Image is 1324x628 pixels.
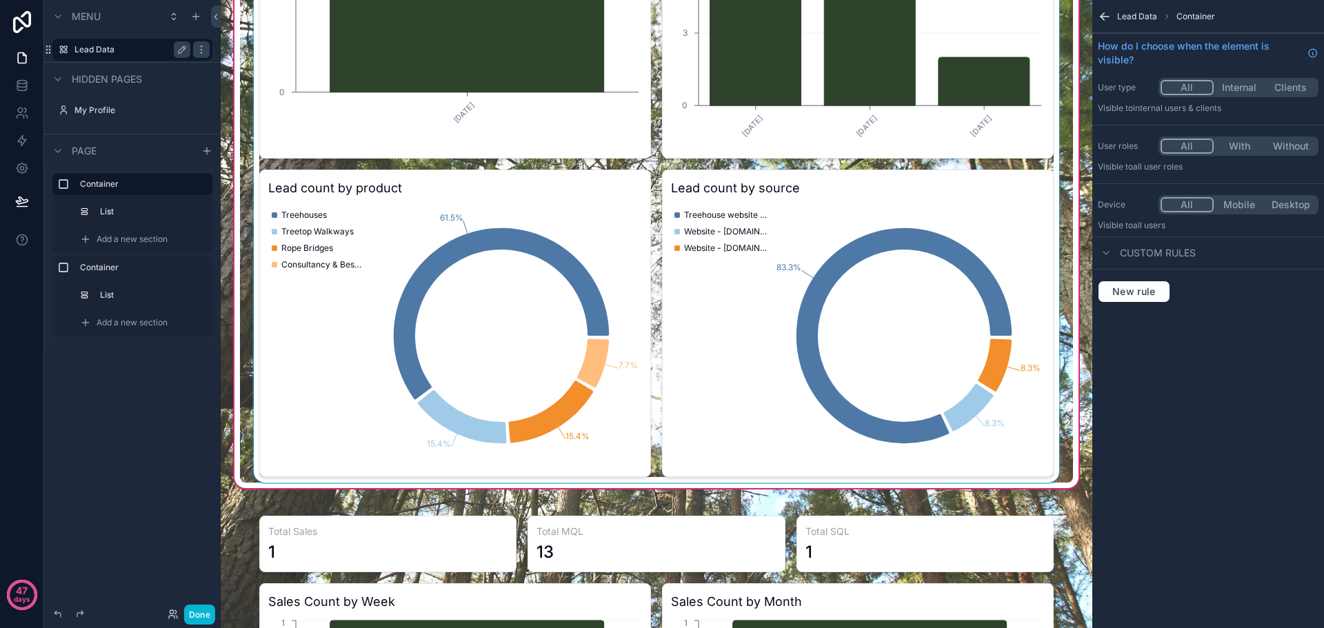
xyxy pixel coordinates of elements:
p: Visible to [1098,103,1318,114]
button: All [1161,80,1214,95]
button: New rule [1098,281,1170,303]
label: User type [1098,82,1153,93]
span: All user roles [1133,161,1183,172]
button: Desktop [1265,197,1316,212]
label: List [100,290,204,301]
label: Container [80,179,201,190]
p: Visible to [1098,161,1318,172]
p: days [14,589,30,609]
label: Lead Data [74,44,185,55]
label: My Profile [74,105,210,116]
span: Custom rules [1120,246,1196,260]
button: Done [184,605,215,625]
button: Clients [1265,80,1316,95]
p: Visible to [1098,220,1318,231]
button: With [1214,139,1265,154]
span: Add a new section [97,234,168,245]
button: All [1161,197,1214,212]
span: New rule [1107,285,1161,298]
button: Mobile [1214,197,1265,212]
a: How do I choose when the element is visible? [1098,39,1318,67]
div: scrollable content [44,167,221,350]
span: all users [1133,220,1165,230]
span: Add a new section [97,317,168,328]
button: Without [1265,139,1316,154]
label: User roles [1098,141,1153,152]
label: Device [1098,199,1153,210]
span: Lead Data [1117,11,1157,22]
span: How do I choose when the element is visible? [1098,39,1302,67]
button: Internal [1214,80,1265,95]
span: Hidden pages [72,72,142,86]
button: All [1161,139,1214,154]
label: List [100,206,204,217]
span: Page [72,144,97,158]
span: Menu [72,10,101,23]
label: Container [80,262,207,273]
span: Container [1176,11,1215,22]
p: 47 [16,584,28,598]
span: Internal users & clients [1133,103,1221,113]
